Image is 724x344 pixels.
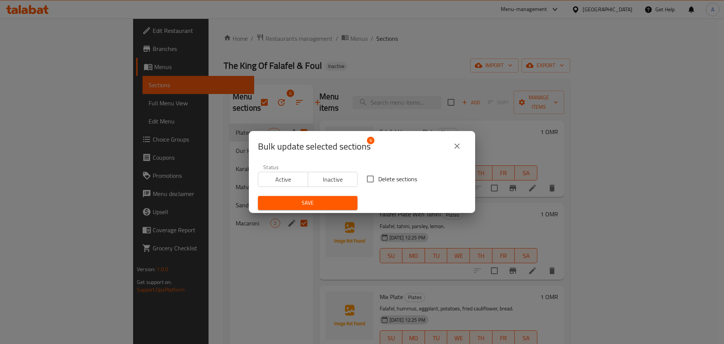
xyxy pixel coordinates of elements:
[311,174,355,185] span: Inactive
[264,198,351,208] span: Save
[367,137,374,144] span: 6
[261,174,305,185] span: Active
[258,172,308,187] button: Active
[308,172,358,187] button: Inactive
[448,137,466,155] button: close
[258,196,357,210] button: Save
[378,174,417,184] span: Delete sections
[258,140,371,153] span: Selected section count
